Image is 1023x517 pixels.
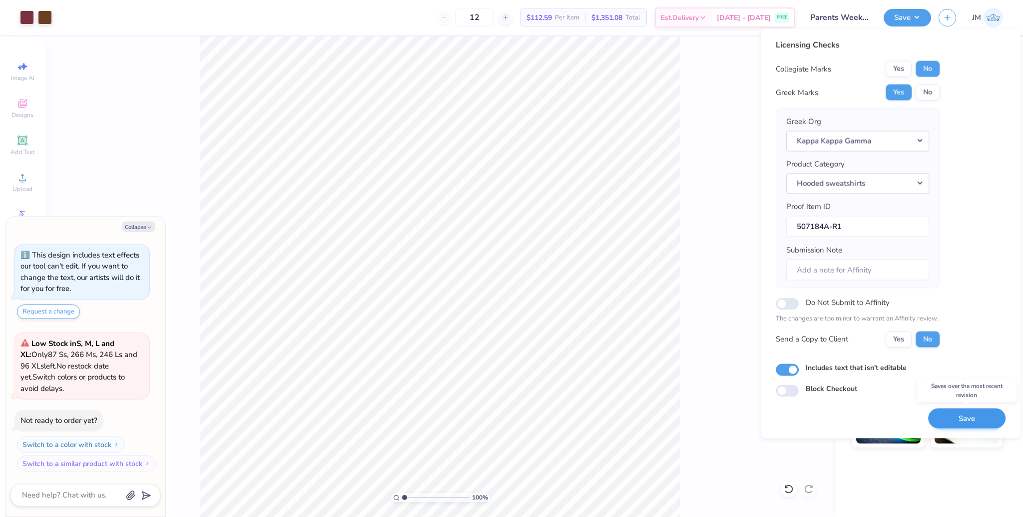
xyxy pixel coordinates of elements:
span: Per Item [555,12,579,23]
label: Includes text that isn't editable [806,362,907,372]
label: Proof Item ID [786,201,831,212]
span: Designs [11,111,33,119]
button: Switch to a similar product with stock [17,455,156,471]
span: JM [972,12,981,23]
span: $1,351.08 [591,12,622,23]
a: JM [972,8,1003,27]
img: Switch to a similar product with stock [144,460,150,466]
span: Est. Delivery [661,12,699,23]
span: Upload [12,185,32,193]
label: Product Category [786,158,845,170]
input: – – [455,8,494,26]
span: Add Text [10,148,34,156]
span: Total [625,12,640,23]
input: Untitled Design [803,7,876,27]
button: No [916,84,940,100]
button: Save [928,408,1006,428]
div: Not ready to order yet? [20,415,97,425]
button: Switch to a color with stock [17,436,125,452]
button: Kappa Kappa Gamma [786,130,929,151]
div: This design includes text effects our tool can't edit. If you want to change the text, our artist... [20,250,140,294]
span: FREE [777,14,787,21]
p: The changes are too minor to warrant an Affinity review. [776,314,940,324]
div: Greek Marks [776,86,818,98]
strong: Low Stock in S, M, L and XL : [20,338,114,360]
input: Add a note for Affinity [786,259,929,280]
button: No [916,61,940,77]
span: No restock date yet. [20,361,109,382]
button: Yes [886,61,912,77]
button: Yes [886,331,912,347]
span: Only 87 Ss, 266 Ms, 246 Ls and 96 XLs left. Switch colors or products to avoid delays. [20,338,137,393]
button: Request a change [17,304,80,319]
button: Collapse [122,221,155,232]
button: No [916,331,940,347]
img: John Michael Binayas [984,8,1003,27]
span: 100 % [472,493,488,502]
div: Saves over the most recent revision [917,379,1017,402]
label: Block Checkout [806,383,857,393]
span: Image AI [11,74,34,82]
button: Save [884,9,931,26]
span: $112.59 [526,12,552,23]
div: Send a Copy to Client [776,333,848,345]
div: Licensing Checks [776,39,940,51]
button: Yes [886,84,912,100]
label: Submission Note [786,244,842,256]
label: Greek Org [786,116,821,127]
label: Do Not Submit to Affinity [806,296,890,309]
div: Collegiate Marks [776,63,831,74]
img: Switch to a color with stock [113,441,119,447]
button: Hooded sweatshirts [786,173,929,193]
span: [DATE] - [DATE] [717,12,771,23]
